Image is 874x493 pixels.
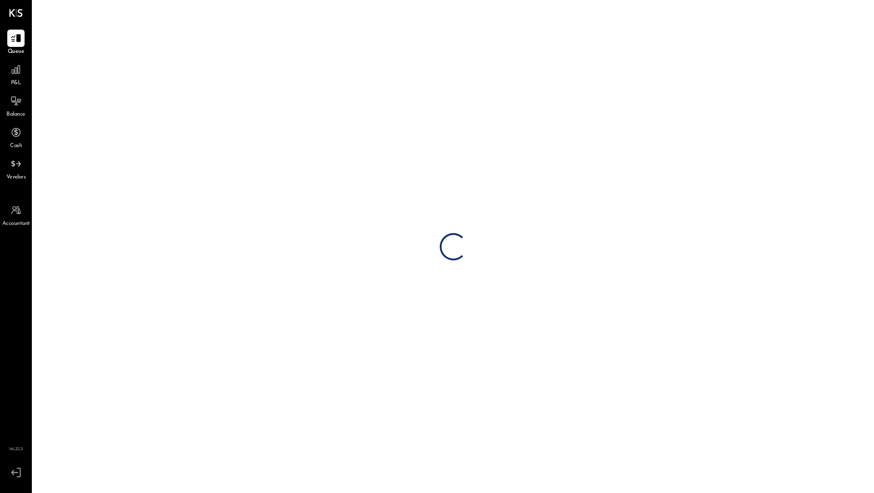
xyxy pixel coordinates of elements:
span: Queue [8,48,25,56]
span: Vendors [6,173,26,182]
span: P&L [11,79,21,87]
a: P&L [0,61,31,87]
a: Balance [0,92,31,119]
a: Accountant [0,202,31,228]
a: Vendors [0,155,31,182]
span: Balance [6,111,25,119]
a: Queue [0,30,31,56]
span: Cash [10,142,22,150]
span: Accountant [2,220,30,228]
a: Cash [0,124,31,150]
